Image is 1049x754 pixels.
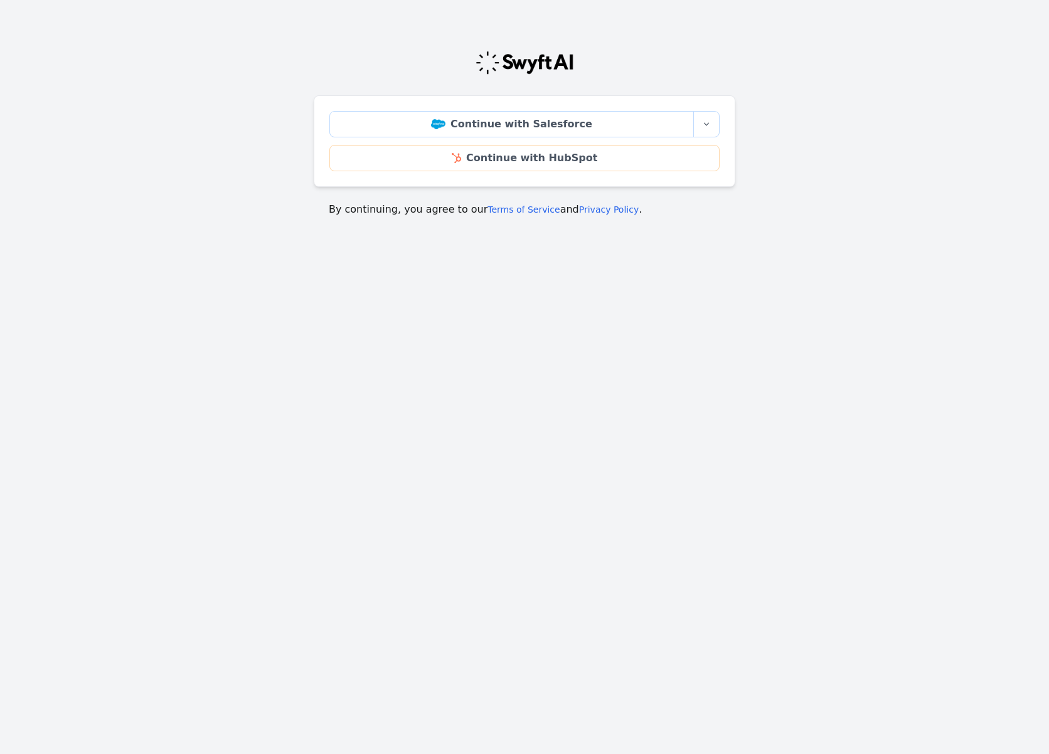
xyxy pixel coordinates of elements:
img: HubSpot [452,153,461,163]
img: Swyft Logo [475,50,574,75]
p: By continuing, you agree to our and . [329,202,720,217]
img: Salesforce [431,119,445,129]
a: Continue with Salesforce [329,111,694,137]
a: Privacy Policy [579,204,639,215]
a: Continue with HubSpot [329,145,720,171]
a: Terms of Service [487,204,560,215]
